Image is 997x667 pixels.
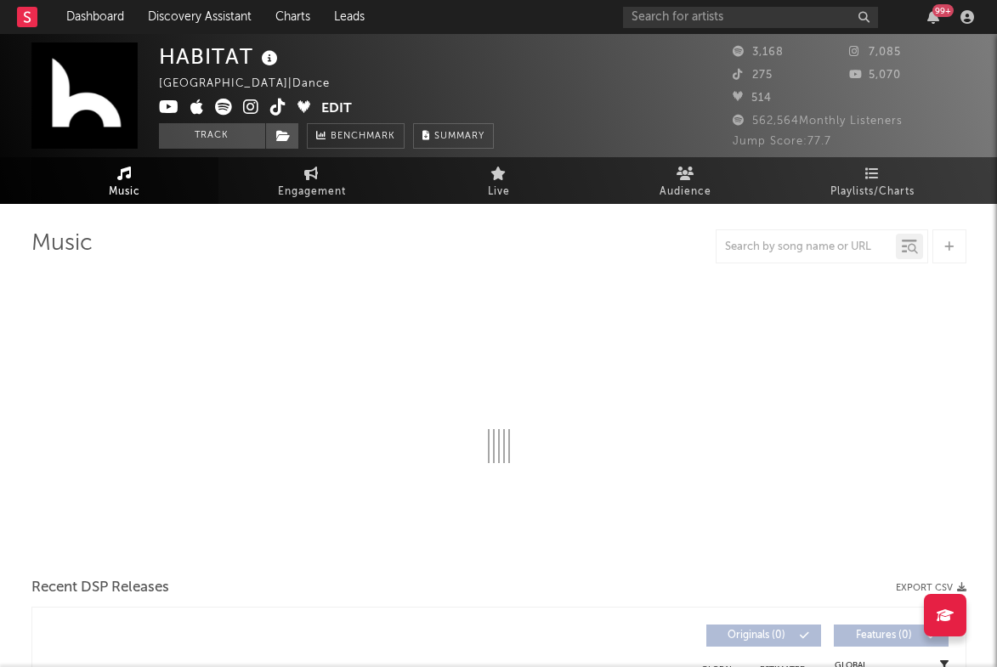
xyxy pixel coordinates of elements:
[623,7,878,28] input: Search for artists
[733,70,773,81] span: 275
[159,42,282,71] div: HABITAT
[849,70,901,81] span: 5,070
[592,157,779,204] a: Audience
[405,157,592,204] a: Live
[932,4,954,17] div: 99 +
[307,123,405,149] a: Benchmark
[733,93,772,104] span: 514
[733,136,831,147] span: Jump Score: 77.7
[321,99,352,120] button: Edit
[331,127,395,147] span: Benchmark
[927,10,939,24] button: 99+
[733,47,784,58] span: 3,168
[159,123,265,149] button: Track
[434,132,484,141] span: Summary
[488,182,510,202] span: Live
[278,182,346,202] span: Engagement
[413,123,494,149] button: Summary
[706,625,821,647] button: Originals(0)
[733,116,903,127] span: 562,564 Monthly Listeners
[849,47,901,58] span: 7,085
[896,583,966,593] button: Export CSV
[660,182,711,202] span: Audience
[830,182,915,202] span: Playlists/Charts
[834,625,949,647] button: Features(0)
[845,630,923,641] span: Features ( 0 )
[717,630,796,641] span: Originals ( 0 )
[717,240,896,254] input: Search by song name or URL
[779,157,966,204] a: Playlists/Charts
[159,74,349,94] div: [GEOGRAPHIC_DATA] | Dance
[31,157,218,204] a: Music
[109,182,140,202] span: Music
[31,578,169,598] span: Recent DSP Releases
[218,157,405,204] a: Engagement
